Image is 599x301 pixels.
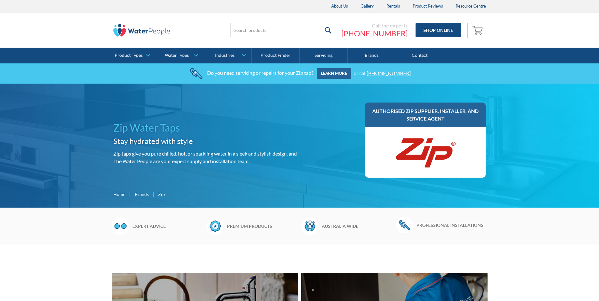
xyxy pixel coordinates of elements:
div: Industries [215,53,235,58]
input: Search products [230,23,335,37]
a: Water Types [155,48,203,63]
a: Product Finder [252,48,300,63]
h6: Premium products [227,223,298,229]
img: Zip [394,133,457,171]
a: Brands [348,48,396,63]
h6: Australia wide [322,223,393,229]
a: Home [113,191,125,198]
div: Call the experts [341,22,408,29]
div: Product Types [115,53,143,58]
a: Industries [203,48,251,63]
a: Product Types [107,48,155,63]
div: Zip [158,191,165,198]
div: Do you need servicing or repairs for your Zip tap? [207,70,313,76]
h3: Authorised Zip supplier, installer, and service agent [371,107,480,122]
h6: Professional installations [416,222,488,228]
div: | [129,190,132,198]
a: Servicing [300,48,348,63]
div: | [152,190,155,198]
img: Waterpeople Symbol [301,217,319,235]
a: Shop Online [416,23,461,37]
div: or call [354,70,411,76]
a: Brands [135,191,149,198]
h6: Expert advice [132,223,203,229]
img: Badge [207,217,224,235]
h1: Zip Water Taps [113,120,297,135]
a: [PHONE_NUMBER] [341,29,408,38]
img: shopping cart [472,25,484,35]
a: Contact [396,48,444,63]
img: The Water People [113,24,170,37]
h2: Stay hydrated with style [113,135,297,147]
img: Wrench [396,217,413,233]
a: [PHONE_NUMBER] [367,70,411,76]
a: Learn more [317,68,351,79]
img: Glasses [112,217,129,235]
div: Water Types [165,53,189,58]
p: Zip taps give you pure chilled, hot, or sparkling water in a sleek and stylish design. and The Wa... [113,150,297,165]
a: Open empty cart [471,23,486,38]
